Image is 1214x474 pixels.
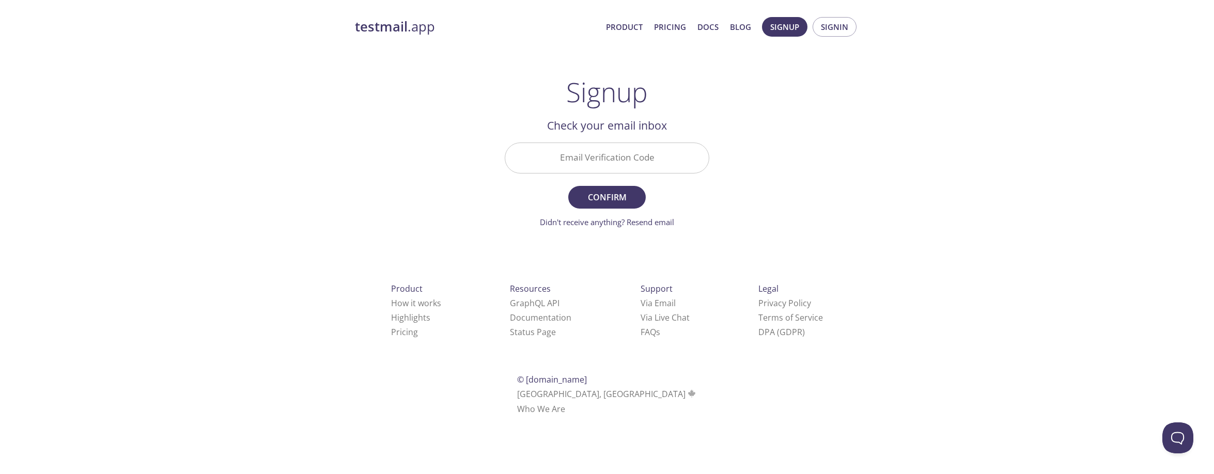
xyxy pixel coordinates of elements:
a: Via Live Chat [641,312,690,323]
h1: Signup [566,76,648,107]
h2: Check your email inbox [505,117,709,134]
a: DPA (GDPR) [758,326,805,338]
a: Via Email [641,297,676,309]
a: Docs [697,20,719,34]
iframe: Help Scout Beacon - Open [1162,422,1193,453]
span: Signin [821,20,848,34]
span: Support [641,283,673,294]
span: [GEOGRAPHIC_DATA], [GEOGRAPHIC_DATA] [517,388,697,400]
a: Privacy Policy [758,297,811,309]
a: Product [606,20,643,34]
span: Legal [758,283,779,294]
span: Product [391,283,423,294]
span: s [656,326,660,338]
button: Signup [762,17,807,37]
a: Didn't receive anything? Resend email [540,217,674,227]
span: Resources [510,283,551,294]
a: Who We Are [517,403,565,415]
a: Pricing [654,20,686,34]
a: testmail.app [355,18,598,36]
a: Pricing [391,326,418,338]
a: Status Page [510,326,556,338]
strong: testmail [355,18,408,36]
a: How it works [391,297,441,309]
a: Documentation [510,312,571,323]
span: © [DOMAIN_NAME] [517,374,587,385]
a: FAQ [641,326,660,338]
button: Confirm [568,186,646,209]
a: Blog [730,20,751,34]
a: Highlights [391,312,430,323]
button: Signin [813,17,857,37]
span: Confirm [580,190,634,204]
a: GraphQL API [510,297,559,309]
a: Terms of Service [758,312,823,323]
span: Signup [770,20,799,34]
